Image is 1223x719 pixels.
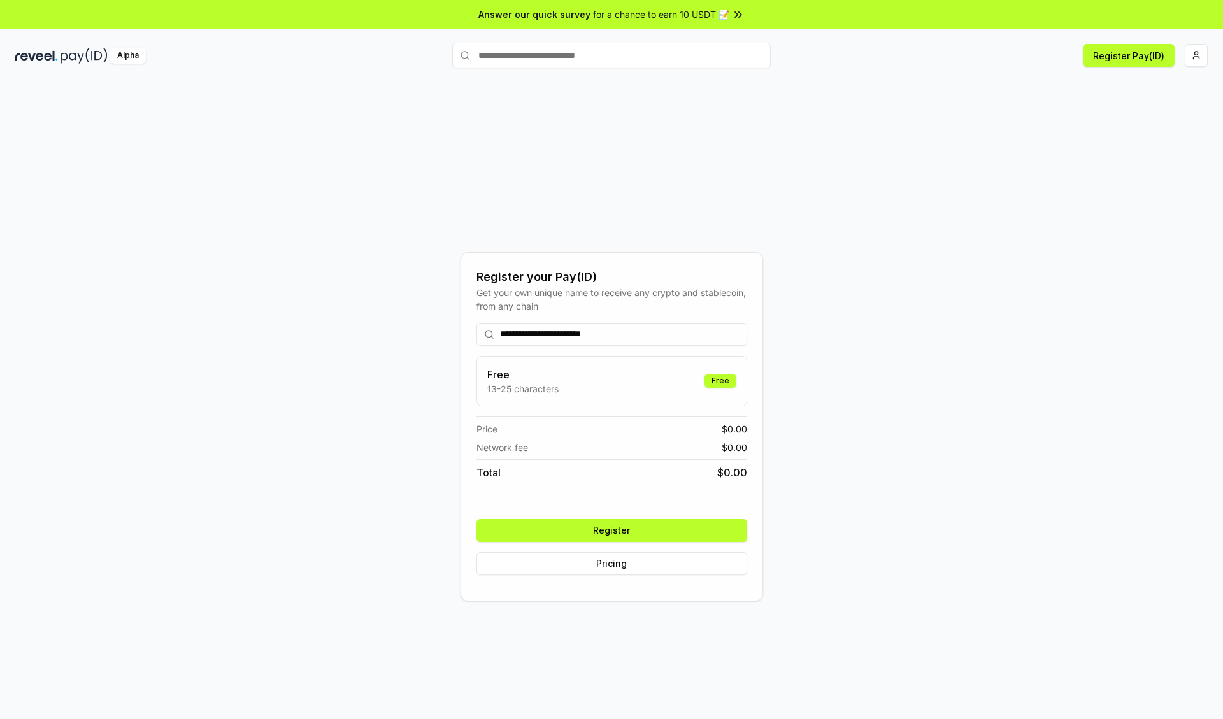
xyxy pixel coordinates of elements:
[717,465,747,480] span: $ 0.00
[722,441,747,454] span: $ 0.00
[61,48,108,64] img: pay_id
[15,48,58,64] img: reveel_dark
[476,268,747,286] div: Register your Pay(ID)
[476,422,497,436] span: Price
[476,552,747,575] button: Pricing
[476,286,747,313] div: Get your own unique name to receive any crypto and stablecoin, from any chain
[722,422,747,436] span: $ 0.00
[704,374,736,388] div: Free
[487,382,559,395] p: 13-25 characters
[478,8,590,21] span: Answer our quick survey
[476,465,501,480] span: Total
[110,48,146,64] div: Alpha
[593,8,729,21] span: for a chance to earn 10 USDT 📝
[476,441,528,454] span: Network fee
[476,519,747,542] button: Register
[487,367,559,382] h3: Free
[1083,44,1175,67] button: Register Pay(ID)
